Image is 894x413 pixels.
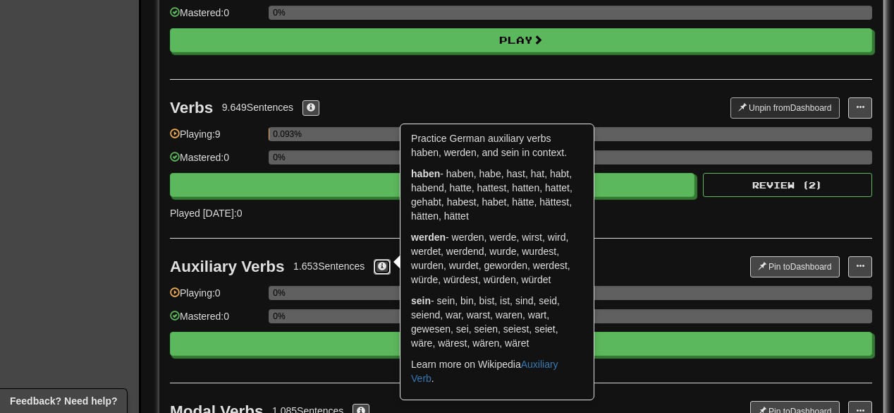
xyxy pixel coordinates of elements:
div: Mastered: 0 [170,150,262,174]
strong: haben [411,168,440,179]
button: Unpin fromDashboard [730,97,840,119]
p: - haben, habe, hast, hat, habt, habend, hatte, hattest, hatten, hattet, gehabt, habest, habet, hä... [411,167,583,223]
div: Playing: 0 [170,286,262,309]
p: - sein, bin, bist, ist, sind, seid, seiend, war, warst, waren, wart, gewesen, sei, seien, seiest,... [411,294,583,350]
div: Mastered: 0 [170,6,262,29]
button: Play [170,173,694,197]
button: Pin toDashboard [750,256,840,277]
button: Play [170,332,872,356]
p: Practice German auxiliary verbs haben, werden, and sein in context. [411,131,583,160]
div: Auxiliary Verbs [170,258,285,275]
div: Mastered: 0 [170,309,262,333]
strong: sein [411,295,431,306]
p: - werden, werde, wirst, wird, werdet, werdend, wurde, wurdest, wurden, wurdet, geworden, werdest,... [411,230,583,287]
span: Open feedback widget [10,394,117,408]
strong: werden [411,232,446,243]
a: Auxiliary Verb [411,359,558,384]
button: Review (2) [703,173,872,197]
span: Played [DATE]: 0 [170,208,242,219]
div: Verbs [170,99,213,116]
button: Play [170,28,872,52]
div: 1.653 Sentences [293,259,365,273]
div: Playing: 9 [170,127,262,150]
p: Learn more on Wikipedia . [411,357,583,385]
div: 9.649 Sentences [222,100,293,114]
